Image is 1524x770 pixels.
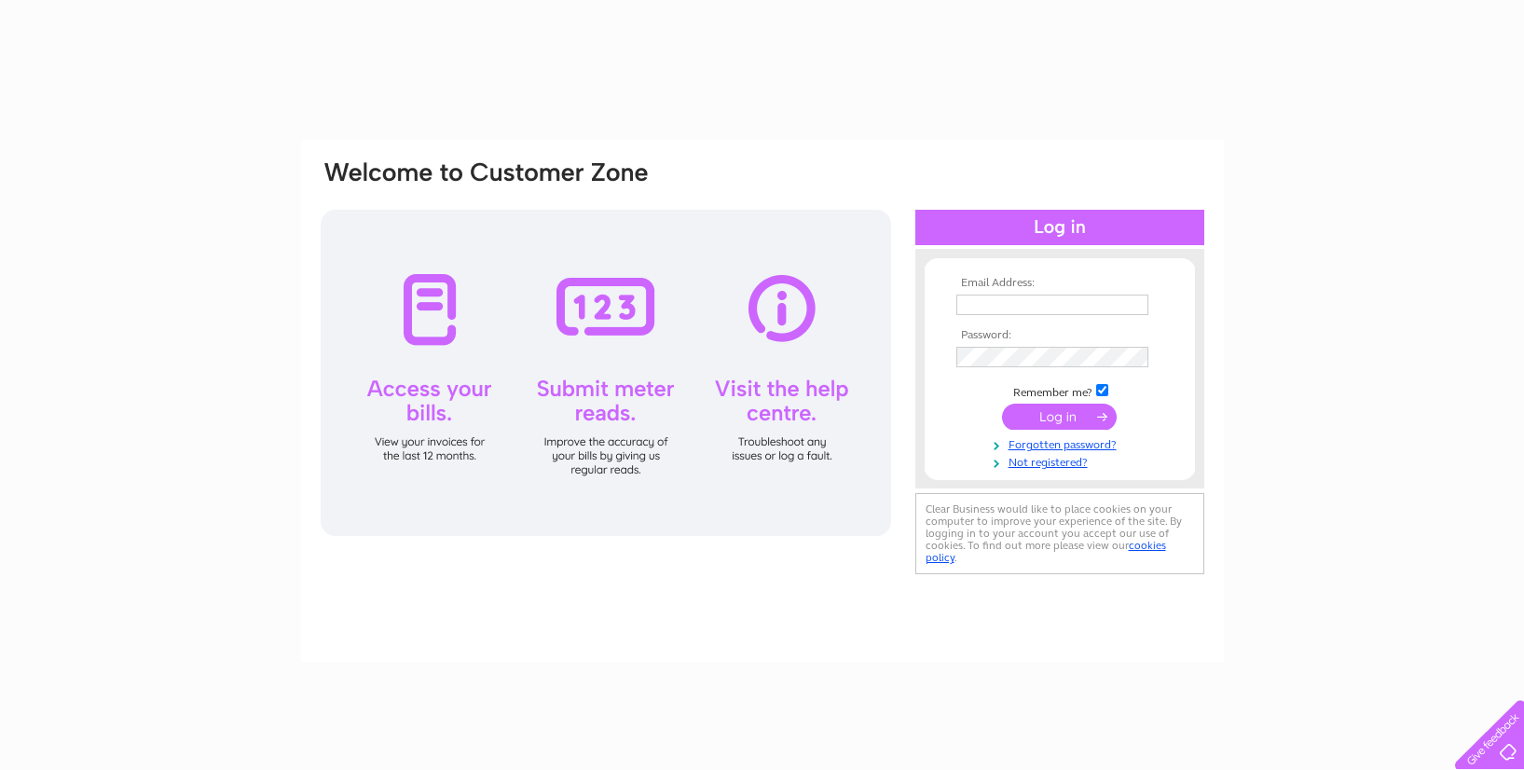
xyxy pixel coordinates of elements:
input: Submit [1002,404,1117,430]
a: Not registered? [956,452,1168,470]
td: Remember me? [952,381,1168,400]
a: Forgotten password? [956,434,1168,452]
a: cookies policy [926,539,1166,564]
th: Password: [952,329,1168,342]
div: Clear Business would like to place cookies on your computer to improve your experience of the sit... [915,493,1204,574]
th: Email Address: [952,277,1168,290]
